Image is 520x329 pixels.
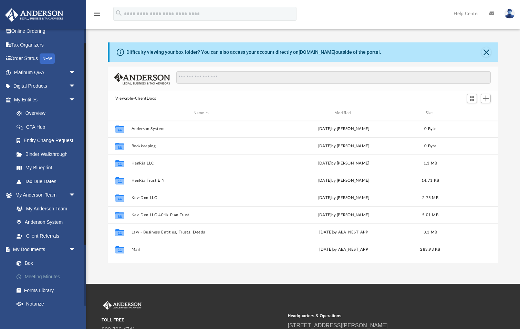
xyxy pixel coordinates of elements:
[132,196,271,200] button: Kev-Don LLC
[115,96,156,102] button: Viewable-ClientDocs
[132,127,271,131] button: Anderson System
[69,66,83,80] span: arrow_drop_down
[447,110,495,116] div: id
[10,283,83,297] a: Forms Library
[274,212,414,218] div: [DATE] by [PERSON_NAME]
[131,110,271,116] div: Name
[5,188,83,202] a: My Anderson Teamarrow_drop_down
[93,13,101,18] a: menu
[10,147,86,161] a: Binder Walkthrough
[5,79,86,93] a: Digital Productsarrow_drop_down
[132,178,271,183] button: HenRia Trust EIN
[69,243,83,257] span: arrow_drop_down
[420,248,440,251] span: 283.93 KB
[132,213,271,217] button: Kev-Don LLC 401k Plan-Trust
[5,243,86,257] a: My Documentsarrow_drop_down
[69,188,83,202] span: arrow_drop_down
[10,256,83,270] a: Box
[69,79,83,93] span: arrow_drop_down
[274,247,414,253] div: [DATE] by ABA_NEST_APP
[5,38,86,52] a: Tax Organizers
[417,110,444,116] div: Size
[132,230,271,235] button: Law - Business Entities, Trusts, Deeds
[274,126,414,132] div: [DATE] by [PERSON_NAME]
[3,8,65,22] img: Anderson Advisors Platinum Portal
[10,229,83,243] a: Client Referrals
[274,160,414,167] div: [DATE] by [PERSON_NAME]
[111,110,128,116] div: id
[274,143,414,149] div: [DATE] by [PERSON_NAME]
[102,301,143,310] img: Anderson Advisors Platinum Portal
[274,110,414,116] div: Modified
[424,230,437,234] span: 3.3 MB
[288,322,388,328] a: [STREET_ADDRESS][PERSON_NAME]
[422,213,438,217] span: 5.01 MB
[274,229,414,236] div: [DATE] by ABA_NEST_APP
[132,161,271,166] button: HenRia LLC
[505,9,515,19] img: User Pic
[10,120,86,134] a: CTA Hub
[481,94,491,103] button: Add
[10,216,83,229] a: Anderson System
[10,202,79,216] a: My Anderson Team
[10,134,86,148] a: Entity Change Request
[5,66,86,79] a: Platinum Q&Aarrow_drop_down
[102,317,283,323] small: TOLL FREE
[69,93,83,107] span: arrow_drop_down
[422,179,439,182] span: 14.71 KB
[108,120,498,263] div: grid
[126,49,381,56] div: Difficulty viewing your box folder? You can also access your account directly on outside of the p...
[115,9,123,17] i: search
[10,270,86,284] a: Meeting Minutes
[93,10,101,18] i: menu
[132,247,271,252] button: Mail
[132,144,271,148] button: Bookkeeping
[10,175,86,188] a: Tax Due Dates
[40,53,55,64] div: NEW
[5,52,86,66] a: Order StatusNEW
[424,127,436,131] span: 0 Byte
[288,313,469,319] small: Headquarters & Operations
[5,24,86,38] a: Online Ordering
[176,71,491,84] input: Search files and folders
[467,94,477,103] button: Switch to Grid View
[274,178,414,184] div: [DATE] by [PERSON_NAME]
[10,161,83,175] a: My Blueprint
[424,144,436,148] span: 0 Byte
[10,297,86,311] a: Notarize
[274,195,414,201] div: [DATE] by [PERSON_NAME]
[481,47,491,57] button: Close
[424,161,437,165] span: 1.1 MB
[299,49,335,55] a: [DOMAIN_NAME]
[422,196,438,200] span: 2.75 MB
[5,93,86,107] a: My Entitiesarrow_drop_down
[10,107,86,120] a: Overview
